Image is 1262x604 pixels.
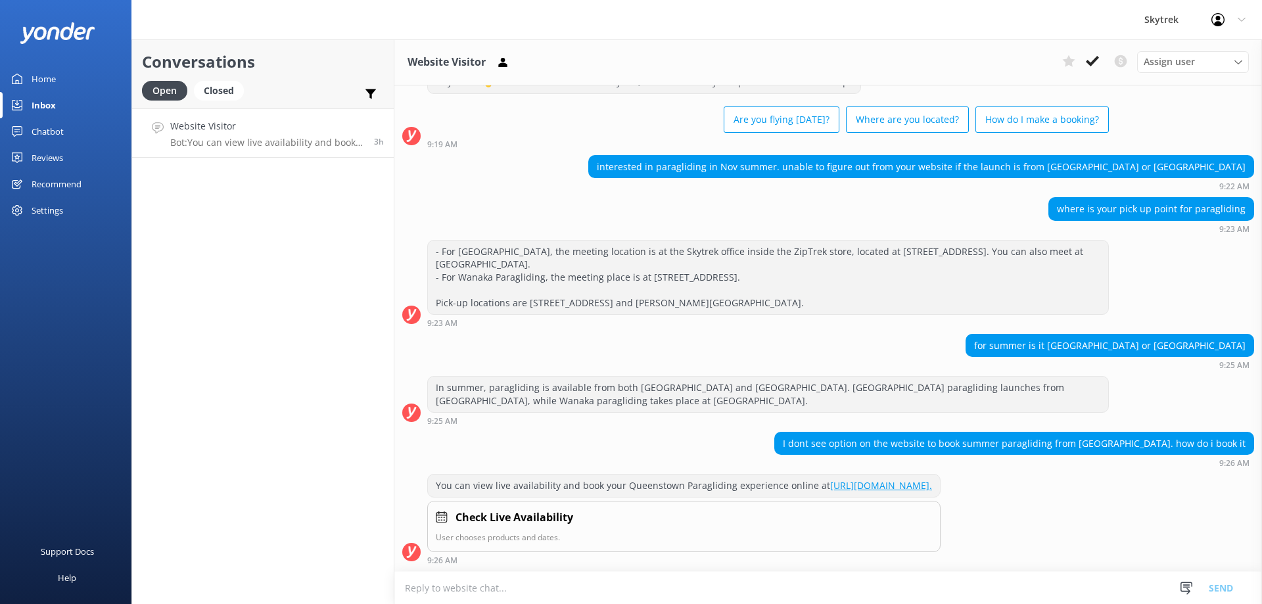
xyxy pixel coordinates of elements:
[32,197,63,223] div: Settings
[428,377,1108,411] div: In summer, paragliding is available from both [GEOGRAPHIC_DATA] and [GEOGRAPHIC_DATA]. [GEOGRAPHI...
[132,108,394,158] a: Website VisitorBot:You can view live availability and book your Queenstown Paragliding experience...
[1137,51,1249,72] div: Assign User
[32,66,56,92] div: Home
[1219,225,1250,233] strong: 9:23 AM
[32,171,82,197] div: Recommend
[428,475,940,497] div: You can view live availability and book your Queenstown Paragliding experience online at
[142,81,187,101] div: Open
[41,538,94,565] div: Support Docs
[374,136,384,147] span: Sep 25 2025 09:26am (UTC +12:00) Pacific/Auckland
[427,141,457,149] strong: 9:19 AM
[436,531,932,544] p: User chooses products and dates.
[427,139,1109,149] div: Sep 25 2025 09:19am (UTC +12:00) Pacific/Auckland
[588,181,1254,191] div: Sep 25 2025 09:22am (UTC +12:00) Pacific/Auckland
[1049,198,1253,220] div: where is your pick up point for paragliding
[427,557,457,565] strong: 9:26 AM
[170,137,364,149] p: Bot: You can view live availability and book your Queenstown Paragliding experience online at [UR...
[194,83,250,97] a: Closed
[846,106,969,133] button: Where are you located?
[966,335,1253,357] div: for summer is it [GEOGRAPHIC_DATA] or [GEOGRAPHIC_DATA]
[774,458,1254,467] div: Sep 25 2025 09:26am (UTC +12:00) Pacific/Auckland
[58,565,76,591] div: Help
[32,92,56,118] div: Inbox
[1219,361,1250,369] strong: 9:25 AM
[1219,459,1250,467] strong: 9:26 AM
[170,119,364,133] h4: Website Visitor
[194,81,244,101] div: Closed
[32,118,64,145] div: Chatbot
[408,54,486,71] h3: Website Visitor
[1219,183,1250,191] strong: 9:22 AM
[830,479,932,492] a: [URL][DOMAIN_NAME].
[142,49,384,74] h2: Conversations
[975,106,1109,133] button: How do I make a booking?
[1048,224,1254,233] div: Sep 25 2025 09:23am (UTC +12:00) Pacific/Auckland
[589,156,1253,178] div: interested in paragliding in Nov summer. unable to figure out from your website if the launch is ...
[142,83,194,97] a: Open
[456,509,573,526] h4: Check Live Availability
[428,241,1108,314] div: - For [GEOGRAPHIC_DATA], the meeting location is at the Skytrek office inside the ZipTrek store, ...
[427,416,1109,425] div: Sep 25 2025 09:25am (UTC +12:00) Pacific/Auckland
[20,22,95,44] img: yonder-white-logo.png
[427,319,457,327] strong: 9:23 AM
[427,417,457,425] strong: 9:25 AM
[724,106,839,133] button: Are you flying [DATE]?
[427,555,941,565] div: Sep 25 2025 09:26am (UTC +12:00) Pacific/Auckland
[966,360,1254,369] div: Sep 25 2025 09:25am (UTC +12:00) Pacific/Auckland
[32,145,63,171] div: Reviews
[427,318,1109,327] div: Sep 25 2025 09:23am (UTC +12:00) Pacific/Auckland
[1144,55,1195,69] span: Assign user
[775,432,1253,455] div: I dont see option on the website to book summer paragliding from [GEOGRAPHIC_DATA]. how do i book it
